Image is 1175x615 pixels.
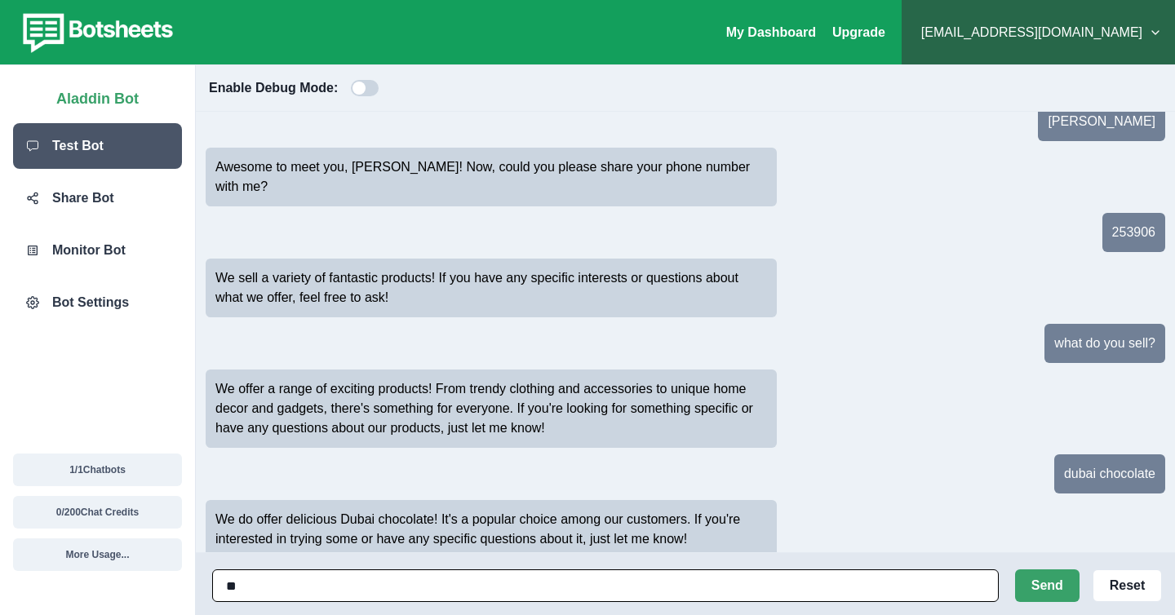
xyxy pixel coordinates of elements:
[726,25,816,39] a: My Dashboard
[1054,334,1155,353] p: what do you sell?
[52,241,126,260] p: Monitor Bot
[1048,112,1155,131] p: [PERSON_NAME]
[832,25,885,39] a: Upgrade
[56,82,139,110] p: Aladdin Bot
[1112,223,1155,242] p: 253906
[1015,569,1080,602] button: Send
[52,188,114,208] p: Share Bot
[215,379,767,438] p: We offer a range of exciting products! From trendy clothing and accessories to unique home decor ...
[215,510,767,549] p: We do offer delicious Dubai chocolate! It's a popular choice among our customers. If you're inter...
[915,16,1162,49] button: [EMAIL_ADDRESS][DOMAIN_NAME]
[13,454,182,486] button: 1/1Chatbots
[1093,569,1162,602] button: Reset
[209,78,338,98] p: Enable Debug Mode:
[13,10,178,55] img: botsheets-logo.png
[215,157,767,197] p: Awesome to meet you, [PERSON_NAME]! Now, could you please share your phone number with me?
[52,136,104,156] p: Test Bot
[1064,464,1155,484] p: dubai chocolate
[52,293,129,312] p: Bot Settings
[13,496,182,529] button: 0/200Chat Credits
[13,538,182,571] button: More Usage...
[215,268,767,307] p: We sell a variety of fantastic products! If you have any specific interests or questions about wh...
